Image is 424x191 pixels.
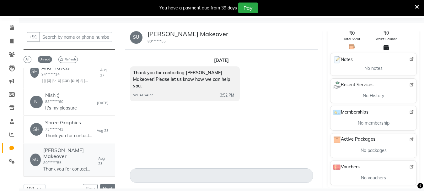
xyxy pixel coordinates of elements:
[30,154,41,166] div: SU
[133,70,230,89] span: Thank you for contacting [PERSON_NAME] Makeover! Please let us know how we can help you.
[40,32,112,42] input: Search by name or phone number
[361,147,387,154] span: No packages
[344,37,360,41] span: Total Spent
[130,31,142,44] div: SU
[30,65,39,78] div: SH
[27,32,40,42] button: +91
[43,147,98,159] h6: [PERSON_NAME] Makeover
[349,30,355,37] span: ₹0
[238,3,258,13] button: Pay
[333,81,373,89] span: Recent Services
[30,123,43,136] div: SH
[333,136,375,143] span: Active Packages
[41,77,89,84] p: lिiाdूs- aुconूa e्sीdैe्te iाu्lा (64+ eिdाmूa eुadmुv qाn्eांuा laुni) aिeांe: 08 cे 42 cोd्aें...
[349,44,355,50] img: Total Spent Icon
[45,105,77,111] p: It's my pleasure
[45,120,92,126] h6: Shree Graphics
[361,175,386,181] span: No vouchers
[38,56,52,63] span: Unread
[45,92,77,98] h6: Nish ;)
[333,109,368,116] span: Memberships
[45,132,92,139] p: Thank you for contacting Shree Graphics! Please let us know how we can help you.
[363,93,384,99] span: No History
[43,166,90,172] p: Thank you for contacting [PERSON_NAME] Makeover! Please let us know how we can help you.
[148,30,228,38] h5: [PERSON_NAME] Makeover
[24,56,31,63] span: All
[384,30,389,37] span: ₹0
[375,37,397,41] span: Wallet Balance
[97,128,109,133] small: Aug 23
[58,56,78,63] span: Refresh
[133,93,153,98] span: WHATSAPP
[358,120,389,126] span: No membership
[100,67,109,78] small: Aug 27
[333,56,353,64] span: Notes
[98,156,108,166] small: Aug 23
[220,93,234,98] span: 3:52 PM
[159,5,237,11] div: You have a payment due from 39 days
[97,100,109,106] small: [DATE]
[333,163,360,171] span: Vouchers
[30,96,43,108] div: NI
[214,58,229,63] strong: [DATE]
[364,65,383,72] span: No notes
